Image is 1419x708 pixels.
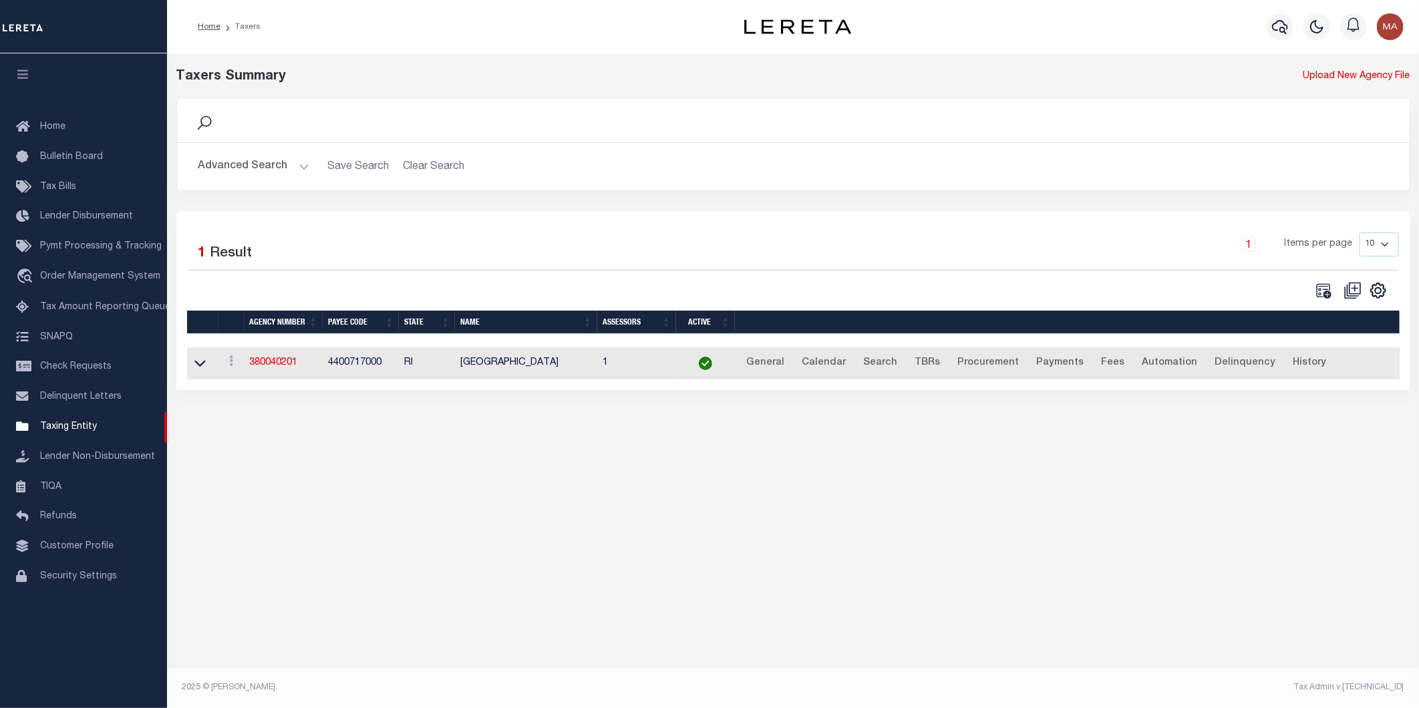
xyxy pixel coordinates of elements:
[597,347,676,380] td: 1
[40,242,162,251] span: Pymt Processing & Tracking
[1303,69,1410,84] a: Upload New Agency File
[740,353,790,374] a: General
[249,358,297,367] a: 380040201
[1287,353,1332,374] a: History
[40,332,73,341] span: SNAPQ
[210,243,253,264] label: Result
[40,182,76,192] span: Tax Bills
[40,303,170,312] span: Tax Amount Reporting Queue
[40,212,133,221] span: Lender Disbursement
[857,353,903,374] a: Search
[323,311,399,334] th: Payee Code: activate to sort column ascending
[40,122,65,132] span: Home
[1030,353,1090,374] a: Payments
[323,347,399,380] td: 4400717000
[455,347,597,380] td: [GEOGRAPHIC_DATA]
[699,357,712,370] img: check-icon-green.svg
[40,272,160,281] span: Order Management System
[40,452,155,462] span: Lender Non-Disbursement
[40,152,103,162] span: Bulletin Board
[951,353,1025,374] a: Procurement
[909,353,946,374] a: TBRs
[198,23,220,31] a: Home
[40,542,114,551] span: Customer Profile
[198,154,309,180] button: Advanced Search
[1241,237,1256,252] a: 1
[40,512,77,521] span: Refunds
[220,21,261,33] li: Taxers
[40,422,97,431] span: Taxing Entity
[1209,353,1281,374] a: Delinquency
[1285,237,1353,252] span: Items per page
[40,362,112,371] span: Check Requests
[16,269,37,286] i: travel_explore
[399,347,455,380] td: RI
[176,67,1097,87] div: Taxers Summary
[1095,353,1130,374] a: Fees
[244,311,323,334] th: Agency Number: activate to sort column ascending
[40,572,117,581] span: Security Settings
[399,311,455,334] th: State: activate to sort column ascending
[1136,353,1203,374] a: Automation
[40,392,122,401] span: Delinquent Letters
[744,19,851,34] img: logo-dark.svg
[597,311,676,334] th: Assessors: activate to sort column ascending
[676,311,735,334] th: Active: activate to sort column ascending
[796,353,852,374] a: Calendar
[198,246,206,260] span: 1
[1377,13,1404,40] img: svg+xml;base64,PHN2ZyB4bWxucz0iaHR0cDovL3d3dy53My5vcmcvMjAwMC9zdmciIHBvaW50ZXItZXZlbnRzPSJub25lIi...
[172,681,794,693] div: 2025 © [PERSON_NAME].
[455,311,597,334] th: Name: activate to sort column ascending
[803,681,1404,693] div: Tax Admin v.[TECHNICAL_ID]
[40,482,61,491] span: TIQA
